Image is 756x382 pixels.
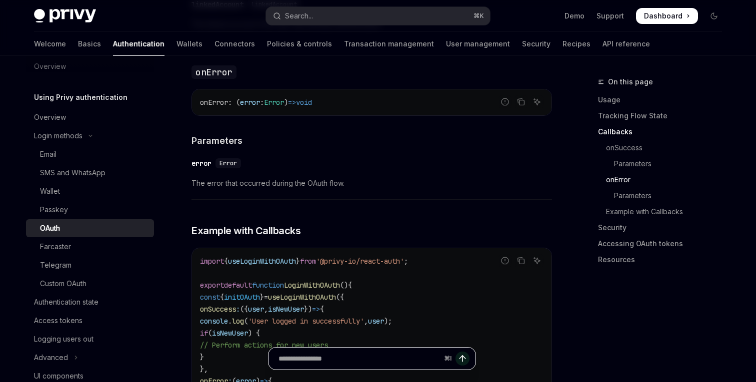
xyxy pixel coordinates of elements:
[267,32,332,56] a: Policies & controls
[191,134,242,147] span: Parameters
[26,256,154,274] a: Telegram
[200,305,236,314] span: onSuccess
[562,32,590,56] a: Recipes
[34,352,68,364] div: Advanced
[40,241,71,253] div: Farcaster
[34,130,82,142] div: Login methods
[248,329,260,338] span: ) {
[320,305,324,314] span: {
[40,204,68,216] div: Passkey
[26,219,154,237] a: OAuth
[40,222,60,234] div: OAuth
[252,281,284,290] span: function
[200,293,220,302] span: const
[598,124,730,140] a: Callbacks
[224,281,252,290] span: default
[596,11,624,21] a: Support
[34,333,93,345] div: Logging users out
[26,238,154,256] a: Farcaster
[260,98,264,107] span: :
[296,257,300,266] span: }
[26,108,154,126] a: Overview
[514,254,527,267] button: Copy the contents from the code block
[602,32,650,56] a: API reference
[404,257,408,266] span: ;
[34,9,96,23] img: dark logo
[191,177,552,189] span: The error that occurred during the OAuth flow.
[200,329,208,338] span: if
[200,317,228,326] span: console
[598,108,730,124] a: Tracking Flow State
[214,32,255,56] a: Connectors
[34,91,127,103] h5: Using Privy authentication
[644,11,682,21] span: Dashboard
[284,281,340,290] span: LoginWithOAuth
[40,259,71,271] div: Telegram
[219,159,237,167] span: Error
[336,293,344,302] span: ({
[598,252,730,268] a: Resources
[240,305,248,314] span: ({
[34,32,66,56] a: Welcome
[26,127,154,145] button: Toggle Login methods section
[113,32,164,56] a: Authentication
[26,349,154,367] button: Toggle Advanced section
[498,254,511,267] button: Report incorrect code
[26,164,154,182] a: SMS and WhatsApp
[268,305,304,314] span: isNewUser
[264,98,284,107] span: Error
[340,281,348,290] span: ()
[300,257,316,266] span: from
[288,98,296,107] span: =>
[564,11,584,21] a: Demo
[284,98,288,107] span: )
[598,172,730,188] a: onError
[296,98,312,107] span: void
[224,293,260,302] span: initOAuth
[34,111,66,123] div: Overview
[191,65,236,79] code: onError
[228,257,296,266] span: useLoginWithOAuth
[598,188,730,204] a: Parameters
[228,317,232,326] span: .
[348,281,352,290] span: {
[364,317,368,326] span: ,
[636,8,698,24] a: Dashboard
[344,32,434,56] a: Transaction management
[455,352,469,366] button: Send message
[26,201,154,219] a: Passkey
[191,158,211,168] div: error
[285,10,313,22] div: Search...
[26,330,154,348] a: Logging users out
[40,185,60,197] div: Wallet
[278,348,440,370] input: Ask a question...
[212,329,248,338] span: isNewUser
[240,98,260,107] span: error
[598,92,730,108] a: Usage
[608,76,653,88] span: On this page
[248,305,264,314] span: user
[304,305,312,314] span: })
[598,236,730,252] a: Accessing OAuth tokens
[598,156,730,172] a: Parameters
[200,98,228,107] span: onError
[530,254,543,267] button: Ask AI
[208,329,212,338] span: (
[40,278,86,290] div: Custom OAuth
[236,305,240,314] span: :
[244,317,248,326] span: (
[26,312,154,330] a: Access tokens
[200,341,328,350] span: // Perform actions for new users
[530,95,543,108] button: Ask AI
[232,317,244,326] span: log
[200,281,224,290] span: export
[384,317,392,326] span: );
[248,317,364,326] span: 'User logged in successfully'
[264,293,268,302] span: =
[473,12,484,20] span: ⌘ K
[268,293,336,302] span: useLoginWithOAuth
[228,98,240,107] span: : (
[316,257,404,266] span: '@privy-io/react-auth'
[26,275,154,293] a: Custom OAuth
[446,32,510,56] a: User management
